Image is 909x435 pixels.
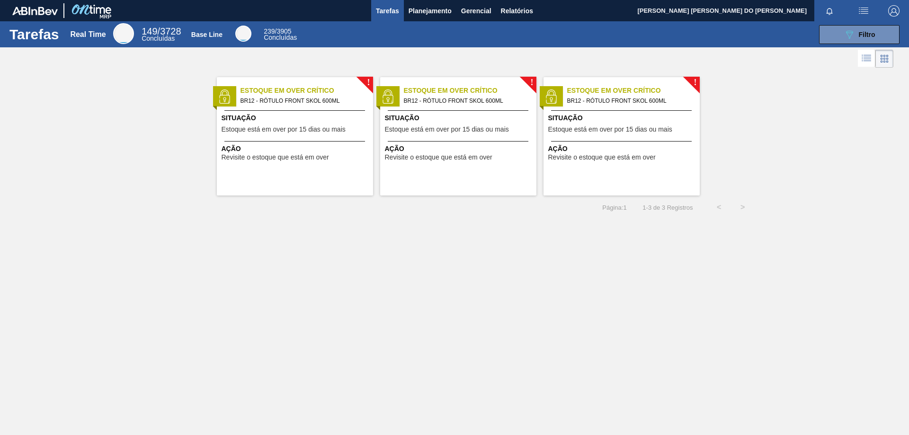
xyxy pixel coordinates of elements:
img: status [381,89,395,104]
span: BR12 - RÓTULO FRONT SKOL 600ML [404,96,529,106]
span: Revisite o estoque que está em over [222,154,329,161]
img: status [544,89,558,104]
button: < [707,195,731,219]
span: BR12 - RÓTULO FRONT SKOL 600ML [241,96,365,106]
span: Estoque em Over Crítico [567,86,700,96]
div: Visão em Cards [875,50,893,68]
span: Ação [548,144,697,154]
img: TNhmsLtSVTkK8tSr43FrP2fwEKptu5GPRR3wAAAABJRU5ErkJggg== [12,7,58,15]
span: Planejamento [409,5,452,17]
span: Situação [385,113,534,123]
div: Real Time [113,23,134,44]
span: Estoque em Over Crítico [241,86,373,96]
button: > [731,195,755,219]
span: Revisite o estoque que está em over [385,154,492,161]
span: 149 [142,26,157,36]
span: 239 [264,27,275,35]
span: Ação [385,144,534,154]
span: Página : 1 [602,204,626,211]
span: 1 - 3 de 3 Registros [641,204,693,211]
span: Revisite o estoque que está em over [548,154,656,161]
span: Estoque está em over por 15 dias ou mais [222,126,346,133]
button: Notificações [814,4,845,18]
span: Estoque está em over por 15 dias ou mais [385,126,509,133]
div: Base Line [191,31,223,38]
span: ! [694,79,696,86]
img: status [217,89,232,104]
span: Concluídas [264,34,297,41]
span: / 3728 [142,26,181,36]
img: userActions [858,5,869,17]
span: Gerencial [461,5,491,17]
div: Real Time [70,30,106,39]
span: ! [530,79,533,86]
div: Base Line [235,26,251,42]
img: Logout [888,5,900,17]
span: Estoque em Over Crítico [404,86,536,96]
div: Visão em Lista [858,50,875,68]
span: Situação [222,113,371,123]
span: Situação [548,113,697,123]
span: Relatórios [501,5,533,17]
span: Tarefas [376,5,399,17]
span: Concluídas [142,35,175,42]
span: Ação [222,144,371,154]
span: Filtro [859,31,875,38]
span: Estoque está em over por 15 dias ou mais [548,126,672,133]
span: BR12 - RÓTULO FRONT SKOL 600ML [567,96,692,106]
div: Base Line [264,28,297,41]
div: Real Time [142,27,181,42]
span: / 3905 [264,27,291,35]
span: ! [367,79,370,86]
button: Filtro [819,25,900,44]
h1: Tarefas [9,29,59,40]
